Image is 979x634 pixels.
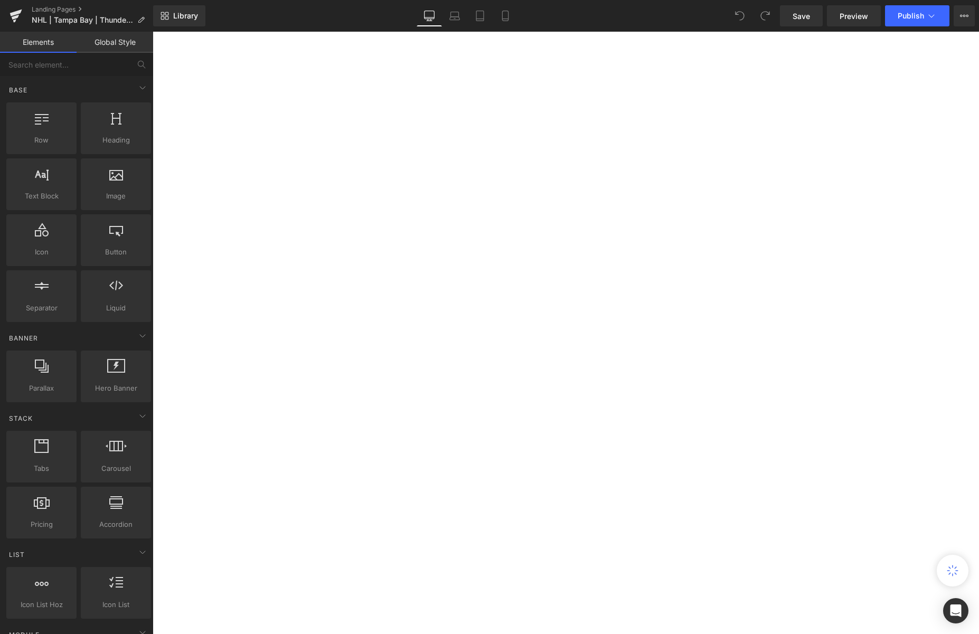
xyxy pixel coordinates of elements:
span: List [8,550,26,560]
span: Button [84,247,148,258]
a: Landing Pages [32,5,153,14]
a: Laptop [442,5,467,26]
span: Separator [10,302,73,314]
button: Redo [755,5,776,26]
span: Parallax [10,383,73,394]
span: Publish [898,12,924,20]
a: Tablet [467,5,493,26]
span: Preview [840,11,868,22]
span: Banner [8,333,39,343]
span: Accordion [84,519,148,530]
span: Save [793,11,810,22]
span: Icon List [84,599,148,610]
span: Icon List Hoz [10,599,73,610]
span: Tabs [10,463,73,474]
a: New Library [153,5,205,26]
button: Undo [729,5,750,26]
span: Pricing [10,519,73,530]
a: Global Style [77,32,153,53]
button: Publish [885,5,949,26]
a: Desktop [417,5,442,26]
span: Carousel [84,463,148,474]
a: Mobile [493,5,518,26]
span: Text Block [10,191,73,202]
span: Icon [10,247,73,258]
span: NHL | Tampa Bay | ThunderBug | Game Nights [32,16,133,24]
span: Row [10,135,73,146]
span: Base [8,85,29,95]
span: Library [173,11,198,21]
span: Heading [84,135,148,146]
span: Hero Banner [84,383,148,394]
span: Image [84,191,148,202]
div: Open Intercom Messenger [943,598,968,623]
a: Preview [827,5,881,26]
span: Stack [8,413,34,423]
span: Liquid [84,302,148,314]
button: More [954,5,975,26]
